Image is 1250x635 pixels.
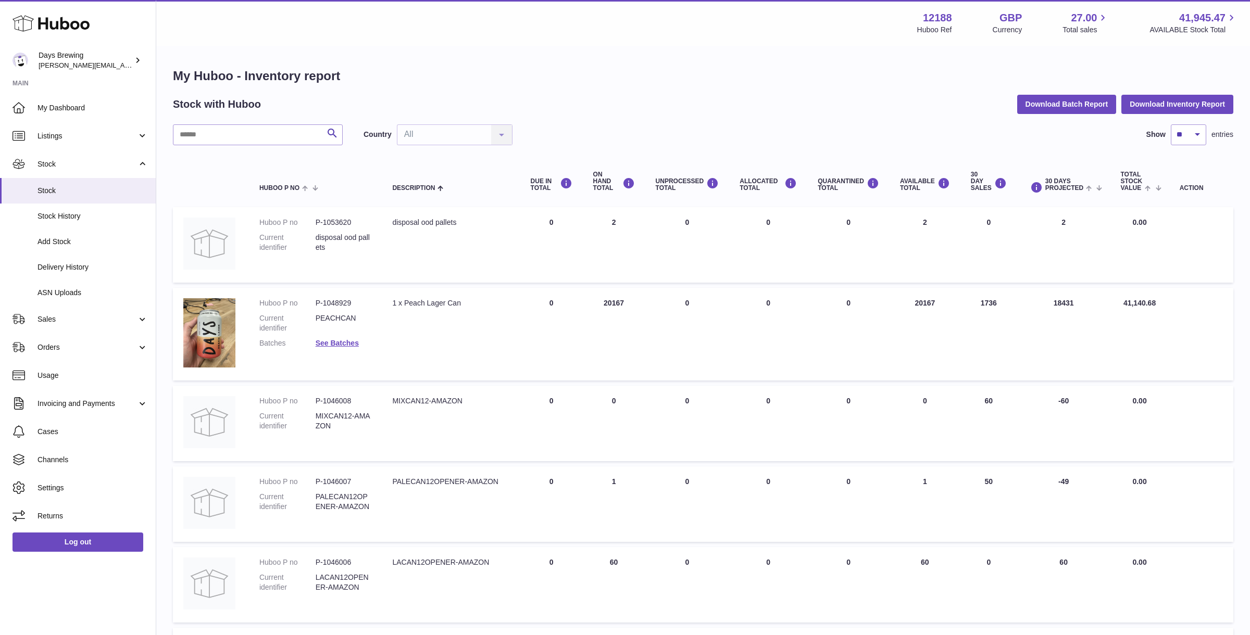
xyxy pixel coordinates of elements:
[12,53,28,68] img: greg@daysbrewing.com
[316,233,372,252] dd: disposal ood pallets
[923,11,952,25] strong: 12188
[583,466,645,542] td: 1
[392,298,509,308] div: 1 x Peach Lager Can
[999,11,1022,25] strong: GBP
[316,218,372,227] dd: P-1053620
[316,557,372,567] dd: P-1046006
[729,466,807,542] td: 0
[818,177,879,192] div: QUARANTINED Total
[740,177,797,192] div: ALLOCATED Total
[37,159,137,169] span: Stock
[890,288,960,380] td: 20167
[37,131,137,141] span: Listings
[316,313,372,333] dd: PEACHCAN
[316,339,359,347] a: See Batches
[1062,11,1109,35] a: 27.00 Total sales
[1120,171,1142,192] span: Total stock value
[37,103,148,113] span: My Dashboard
[960,386,1017,461] td: 60
[1017,207,1110,283] td: 2
[259,557,316,567] dt: Huboo P no
[583,386,645,461] td: 0
[520,466,583,542] td: 0
[37,237,148,247] span: Add Stock
[392,185,435,192] span: Description
[259,411,316,431] dt: Current identifier
[656,177,719,192] div: UNPROCESSED Total
[1017,288,1110,380] td: 18431
[645,207,730,283] td: 0
[183,477,235,529] img: product image
[316,492,372,512] dd: PALECAN12OPENER-AMAZON
[183,298,235,367] img: product image
[890,207,960,283] td: 2
[1017,386,1110,461] td: -60
[37,399,137,409] span: Invoicing and Payments
[392,477,509,487] div: PALECAN12OPENER-AMAZON
[846,218,851,226] span: 0
[1132,558,1146,566] span: 0.00
[37,483,148,493] span: Settings
[971,171,1007,192] div: 30 DAY SALES
[890,466,960,542] td: 1
[583,288,645,380] td: 20167
[729,288,807,380] td: 0
[259,313,316,333] dt: Current identifier
[316,298,372,308] dd: P-1048929
[1121,95,1233,113] button: Download Inventory Report
[259,492,316,512] dt: Current identifier
[645,547,730,623] td: 0
[593,171,635,192] div: ON HAND Total
[645,466,730,542] td: 0
[583,547,645,623] td: 60
[1062,25,1109,35] span: Total sales
[364,130,392,139] label: Country
[960,547,1017,623] td: 0
[1017,466,1110,542] td: -49
[259,185,299,192] span: Huboo P no
[520,547,583,623] td: 0
[520,386,583,461] td: 0
[37,455,148,465] span: Channels
[520,288,583,380] td: 0
[846,397,851,405] span: 0
[846,558,851,566] span: 0
[1017,547,1110,623] td: 60
[259,477,316,487] dt: Huboo P no
[846,299,851,307] span: 0
[392,557,509,567] div: LACAN12OPENER-AMAZON
[37,314,137,324] span: Sales
[1179,11,1226,25] span: 41,945.47
[173,68,1233,84] h1: My Huboo - Inventory report
[39,61,209,69] span: [PERSON_NAME][EMAIL_ADDRESS][DOMAIN_NAME]
[1146,130,1166,139] label: Show
[645,288,730,380] td: 0
[846,477,851,486] span: 0
[259,396,316,406] dt: Huboo P no
[37,511,148,521] span: Returns
[37,211,148,221] span: Stock History
[37,342,137,352] span: Orders
[900,177,950,192] div: AVAILABLE Total
[259,298,316,308] dt: Huboo P no
[259,338,316,348] dt: Batches
[1123,299,1156,307] span: 41,140.68
[37,288,148,298] span: ASN Uploads
[1132,218,1146,226] span: 0.00
[37,262,148,272] span: Delivery History
[392,218,509,227] div: disposal ood pallets
[259,218,316,227] dt: Huboo P no
[173,97,261,111] h2: Stock with Huboo
[183,557,235,609] img: product image
[316,396,372,406] dd: P-1046008
[890,386,960,461] td: 0
[1017,95,1117,113] button: Download Batch Report
[960,288,1017,380] td: 1736
[1132,477,1146,486] span: 0.00
[316,573,372,592] dd: LACAN12OPENER-AMAZON
[183,218,235,270] img: product image
[993,25,1022,35] div: Currency
[37,427,148,437] span: Cases
[392,396,509,406] div: MIXCAN12-AMAZON
[39,50,132,70] div: Days Brewing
